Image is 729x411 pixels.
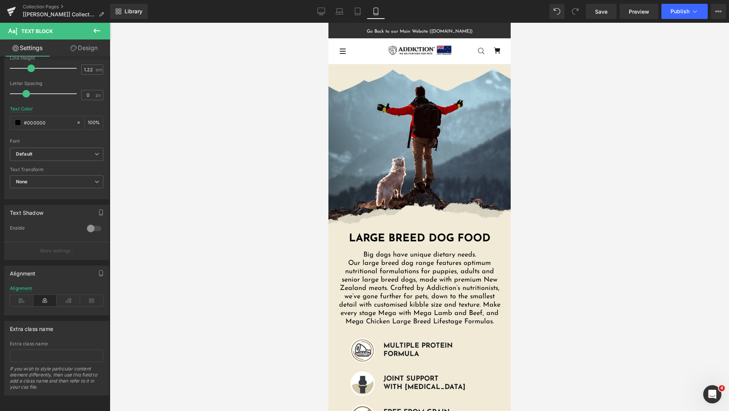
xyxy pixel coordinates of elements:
div: Text Color [10,106,33,112]
div: Font [10,139,103,144]
div: Line Height [10,55,103,61]
button: Undo [549,4,565,19]
i: Default [16,151,32,157]
a: Tablet [349,4,367,19]
a: Go Back to our Main Website ([DOMAIN_NAME]) [38,5,144,13]
div: Extra class name [10,321,53,332]
p: Big dogs have unique dietary needs. [9,228,173,237]
input: Color [24,118,73,127]
span: Text Block [21,28,53,34]
b: JOINT SUPPORT [55,353,110,360]
button: More [711,4,726,19]
a: Collection Pages [23,4,110,10]
a: New Library [110,4,148,19]
strong: MULTIPLE PROTEIN [55,320,124,327]
a: Desktop [312,4,330,19]
div: Text Shadow [10,205,43,216]
span: Save [595,8,607,16]
a: Laptop [330,4,349,19]
strong: FORMULA [55,328,91,335]
span: Preview [629,8,649,16]
span: 4 [719,385,725,391]
a: Preview [620,4,658,19]
span: Library [125,8,142,15]
p: More settings [40,247,71,254]
strong: FREE FROM GRAIN, [55,386,123,393]
button: Publish [661,4,708,19]
a: Design [57,39,112,57]
b: None [16,179,28,184]
button: Redo [568,4,583,19]
div: Alignment [10,286,32,291]
div: Letter Spacing [10,81,103,86]
p: Our large breed dog range features optimum nutritional formulations for puppies, adults and senio... [9,237,173,304]
b: WITH [MEDICAL_DATA] [55,361,137,368]
span: Publish [671,8,690,14]
span: px [96,93,102,98]
div: Extra class name [10,341,103,346]
iframe: Intercom live chat [703,385,721,403]
div: Alignment [10,266,36,277]
div: Enable [10,225,79,233]
button: More settings [5,242,109,260]
h1: Large Breed Dog Food [9,209,173,223]
span: em [96,67,102,72]
span: [[PERSON_NAME]] Collections - Large Breed Dog Food [23,11,96,17]
div: % [85,116,103,129]
div: If you wish to style particular content element differently, then use this field to add a class n... [10,366,103,395]
div: Text Transform [10,167,103,172]
a: Mobile [367,4,385,19]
